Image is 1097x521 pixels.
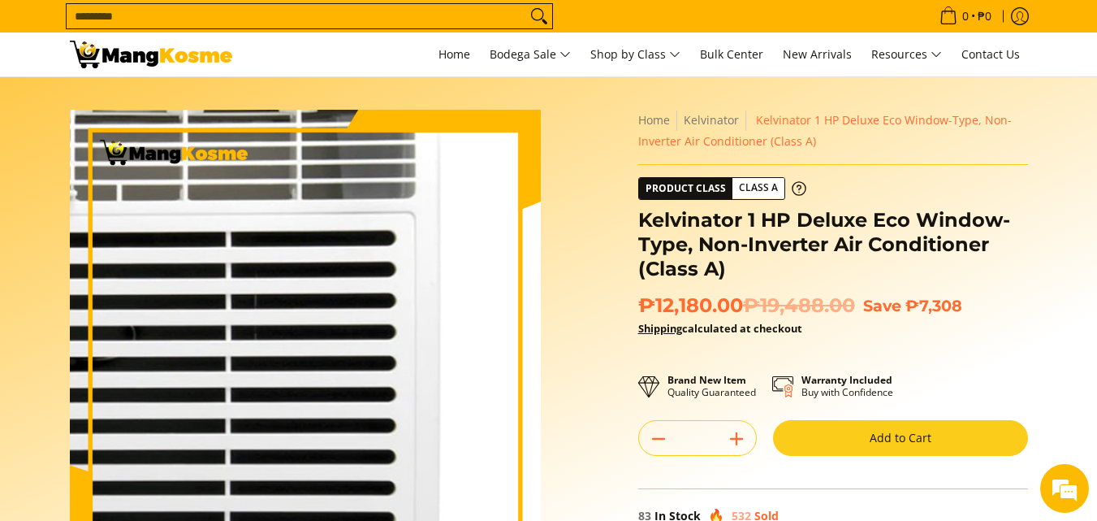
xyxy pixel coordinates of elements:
[70,41,232,68] img: Kelvinator Eco HE: Window Type Aircon 1.00 HP - Class B l Mang Kosme
[863,33,950,76] a: Resources
[960,11,971,22] span: 0
[490,45,571,65] span: Bodega Sale
[638,112,670,128] a: Home
[692,33,771,76] a: Bulk Center
[638,321,802,336] strong: calculated at checkout
[590,45,680,65] span: Shop by Class
[667,373,746,387] strong: Brand New Item
[975,11,994,22] span: ₱0
[638,293,855,318] span: ₱12,180.00
[700,46,763,62] span: Bulk Center
[482,33,579,76] a: Bodega Sale
[801,374,893,398] p: Buy with Confidence
[684,112,739,128] a: Kelvinator
[961,46,1020,62] span: Contact Us
[773,420,1028,456] button: Add to Cart
[639,178,732,199] span: Product Class
[638,112,1012,149] span: Kelvinator 1 HP Deluxe Eco Window-Type, Non-Inverter Air Conditioner (Class A)
[801,373,892,387] strong: Warranty Included
[638,177,806,200] a: Product Class Class A
[717,426,756,452] button: Add
[935,7,996,25] span: •
[639,426,678,452] button: Subtract
[953,33,1028,76] a: Contact Us
[638,110,1028,152] nav: Breadcrumbs
[638,321,682,336] a: Shipping
[732,178,784,198] span: Class A
[743,293,855,318] del: ₱19,488.00
[430,33,478,76] a: Home
[248,33,1028,76] nav: Main Menu
[863,296,901,315] span: Save
[775,33,860,76] a: New Arrivals
[667,374,756,398] p: Quality Guaranteed
[582,33,689,76] a: Shop by Class
[871,45,942,65] span: Resources
[905,296,962,315] span: ₱7,308
[526,4,552,28] button: Search
[638,208,1028,281] h1: Kelvinator 1 HP Deluxe Eco Window-Type, Non-Inverter Air Conditioner (Class A)
[438,46,470,62] span: Home
[783,46,852,62] span: New Arrivals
